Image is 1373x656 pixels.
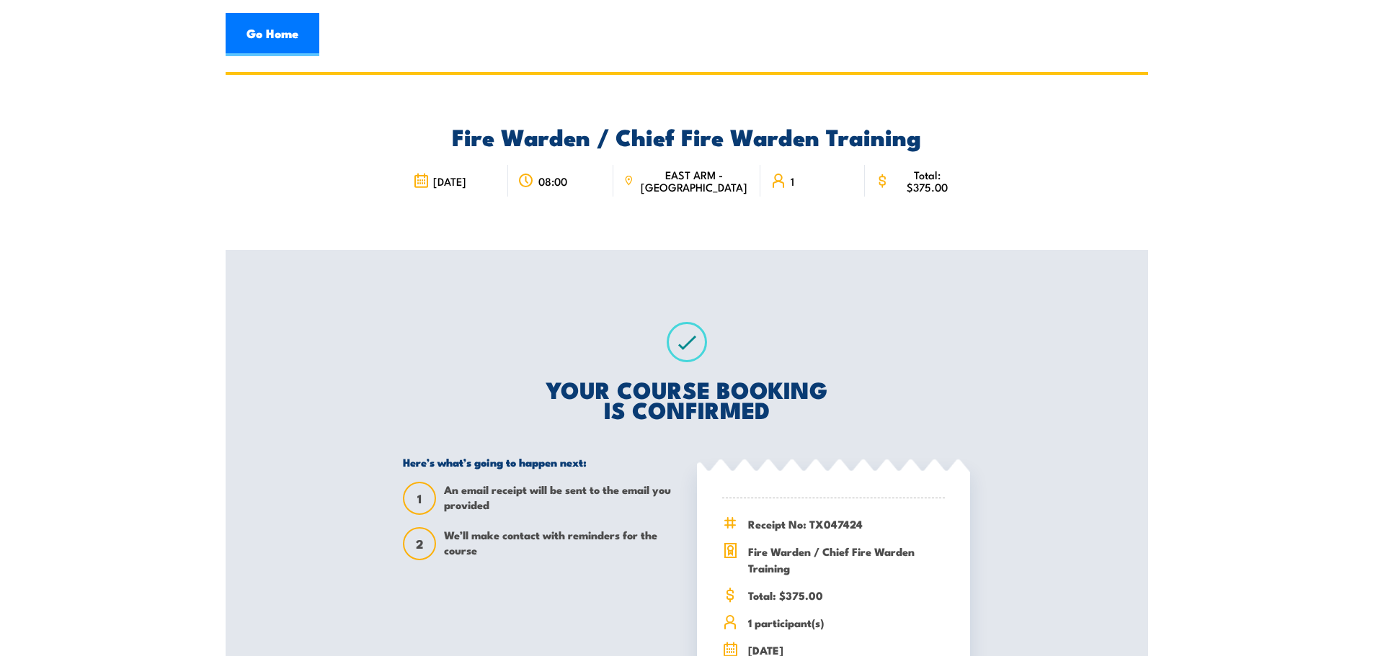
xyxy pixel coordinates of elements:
span: [DATE] [433,175,466,187]
span: An email receipt will be sent to the email you provided [444,482,676,515]
h2: YOUR COURSE BOOKING IS CONFIRMED [403,379,970,419]
span: 08:00 [538,175,567,187]
span: Total: $375.00 [748,587,945,603]
span: Fire Warden / Chief Fire Warden Training [748,543,945,576]
span: EAST ARM - [GEOGRAPHIC_DATA] [638,169,750,193]
span: Total: $375.00 [894,169,960,193]
span: 1 participant(s) [748,614,945,631]
h5: Here’s what’s going to happen next: [403,455,676,469]
span: 2 [404,536,435,552]
h2: Fire Warden / Chief Fire Warden Training [403,126,970,146]
span: 1 [404,491,435,506]
span: 1 [791,175,794,187]
span: We’ll make contact with reminders for the course [444,527,676,560]
span: Receipt No: TX047424 [748,516,945,532]
a: Go Home [226,13,319,56]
